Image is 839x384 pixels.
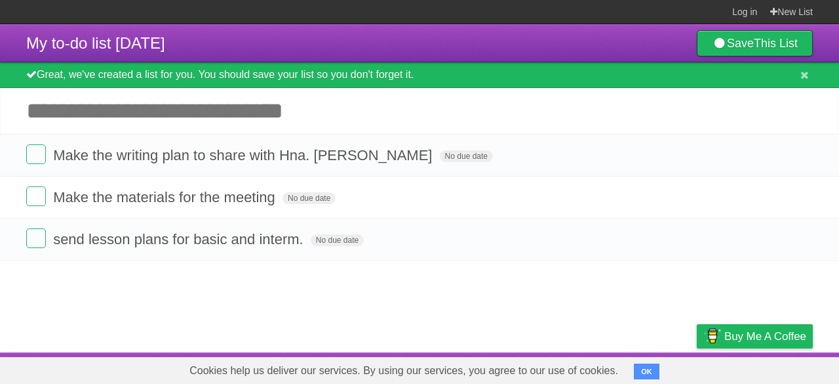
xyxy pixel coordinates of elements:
span: Buy me a coffee [724,325,806,348]
span: Make the materials for the meeting [53,189,279,205]
span: My to-do list [DATE] [26,34,165,52]
label: Done [26,186,46,206]
label: Done [26,228,46,248]
a: Developers [566,356,619,381]
a: Suggest a feature [730,356,813,381]
span: No due date [311,234,364,246]
b: This List [754,37,798,50]
button: OK [634,364,659,379]
a: Buy me a coffee [697,324,813,349]
span: No due date [440,150,493,162]
span: Make the writing plan to share with Hna. [PERSON_NAME] [53,147,435,163]
label: Done [26,144,46,164]
span: No due date [283,192,336,204]
a: Terms [635,356,664,381]
a: SaveThis List [697,30,813,56]
a: Privacy [680,356,714,381]
span: Cookies help us deliver our services. By using our services, you agree to our use of cookies. [176,358,631,384]
a: About [522,356,550,381]
img: Buy me a coffee [703,325,721,347]
span: send lesson plans for basic and interm. [53,231,307,247]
